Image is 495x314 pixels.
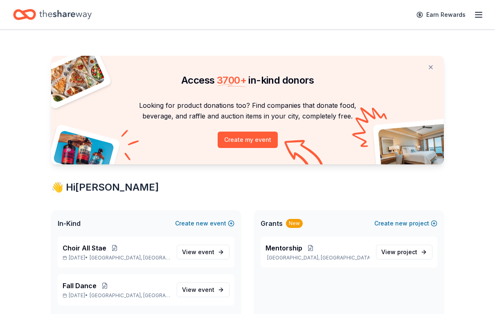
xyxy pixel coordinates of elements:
[284,140,325,171] img: Curvy arrow
[58,218,81,228] span: In-Kind
[218,132,278,148] button: Create my event
[63,281,97,291] span: Fall Dance
[177,282,229,297] a: View event
[51,181,444,194] div: 👋 Hi [PERSON_NAME]
[63,243,106,253] span: Choir All Stae
[217,74,246,86] span: 3700 +
[261,218,283,228] span: Grants
[198,286,214,293] span: event
[90,292,170,299] span: [GEOGRAPHIC_DATA], [GEOGRAPHIC_DATA]
[376,245,432,259] a: View project
[265,243,302,253] span: Mentorship
[175,218,234,228] button: Createnewevent
[177,245,229,259] a: View event
[196,218,208,228] span: new
[63,292,170,299] p: [DATE] •
[42,51,106,103] img: Pizza
[381,247,417,257] span: View
[90,255,170,261] span: [GEOGRAPHIC_DATA], [GEOGRAPHIC_DATA]
[63,255,170,261] p: [DATE] •
[286,219,303,228] div: New
[397,248,417,255] span: project
[395,218,407,228] span: new
[13,5,92,24] a: Home
[265,255,369,261] p: [GEOGRAPHIC_DATA], [GEOGRAPHIC_DATA]
[412,7,470,22] a: Earn Rewards
[198,248,214,255] span: event
[182,247,214,257] span: View
[374,218,437,228] button: Createnewproject
[61,100,434,122] p: Looking for product donations too? Find companies that donate food, beverage, and raffle and auct...
[182,285,214,295] span: View
[181,74,314,86] span: Access in-kind donors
